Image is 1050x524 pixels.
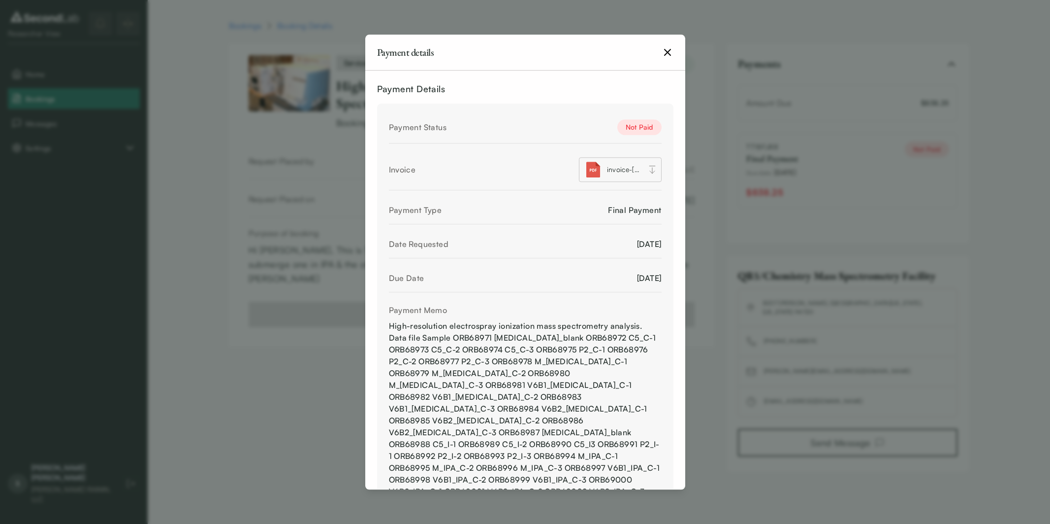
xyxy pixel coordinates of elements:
[389,272,424,284] div: Due Date
[389,164,416,175] div: Invoice
[389,304,447,316] div: Payment Memo
[637,272,661,284] div: [DATE]
[389,121,447,133] div: Payment Status
[608,204,661,216] div: Final Payment
[389,238,449,250] div: Date Requested
[377,47,434,57] h2: Payment details
[617,119,662,135] div: Not Paid
[585,162,601,177] img: Attachment icon for pdf
[377,82,445,96] div: Payment Details
[389,204,442,216] div: Payment Type
[389,320,662,497] div: High-resolution electrospray ionization mass spectrometry analysis. Data file Sample ORB68971 [ME...
[607,164,641,175] span: invoice-[PERSON_NAME]-rainin-llc-TT18FJ88.pdf
[637,238,661,250] div: [DATE]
